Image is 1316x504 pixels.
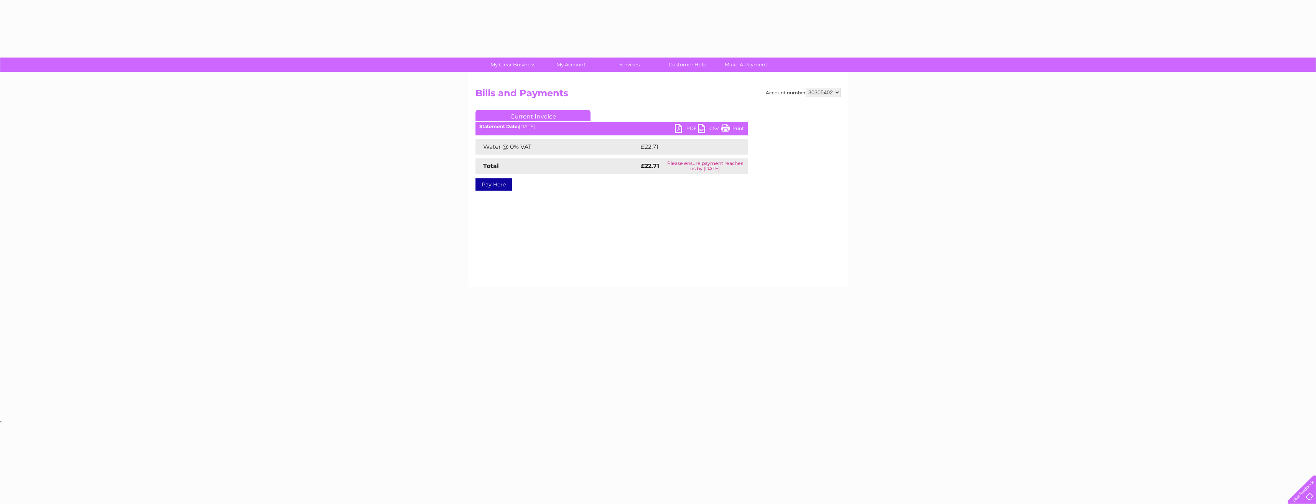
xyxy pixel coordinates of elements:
[721,124,744,135] a: Print
[479,124,519,129] b: Statement Date:
[714,58,778,72] a: Make A Payment
[663,158,748,174] td: Please ensure payment reaches us by [DATE]
[475,110,591,121] a: Current Invoice
[540,58,603,72] a: My Account
[598,58,661,72] a: Services
[656,58,719,72] a: Customer Help
[481,58,544,72] a: My Clear Business
[639,139,731,155] td: £22.71
[641,162,659,170] strong: £22.71
[766,88,841,97] div: Account number
[698,124,721,135] a: CSV
[475,88,841,102] h2: Bills and Payments
[475,178,512,191] a: Pay Here
[675,124,698,135] a: PDF
[475,124,748,129] div: [DATE]
[475,139,639,155] td: Water @ 0% VAT
[483,162,499,170] strong: Total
